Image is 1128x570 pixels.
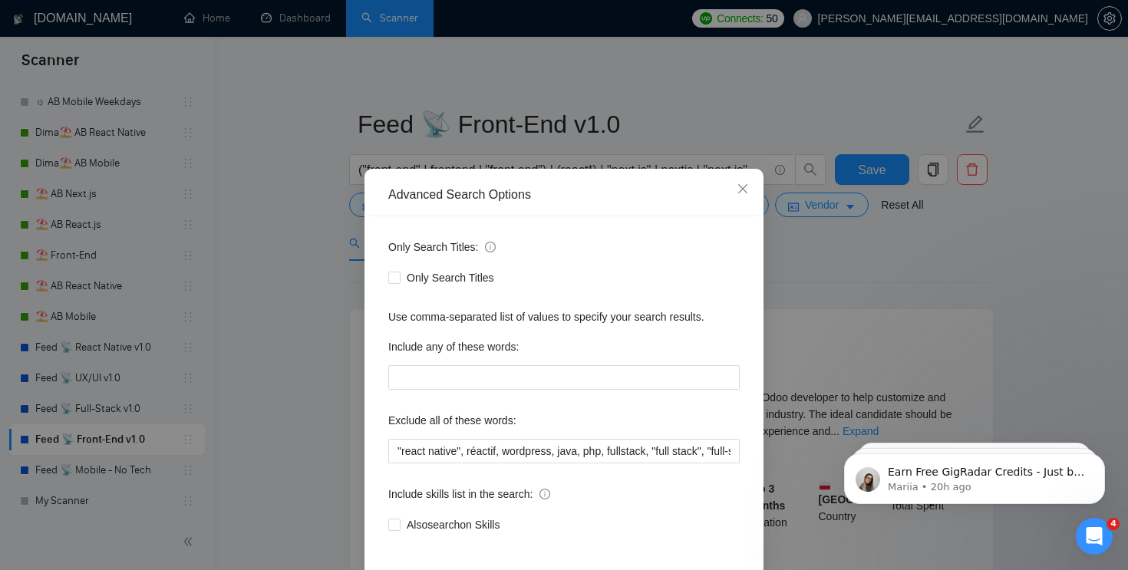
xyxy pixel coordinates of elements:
[737,183,749,195] span: close
[485,242,496,252] span: info-circle
[722,169,764,210] button: Close
[1107,518,1120,530] span: 4
[388,486,550,502] span: Include skills list in the search:
[388,334,519,359] label: Include any of these words:
[539,489,550,499] span: info-circle
[388,308,740,325] div: Use comma-separated list of values to specify your search results.
[388,239,496,255] span: Only Search Titles:
[821,421,1128,529] iframe: Intercom notifications message
[388,186,740,203] div: Advanced Search Options
[401,269,500,286] span: Only Search Titles
[1076,518,1113,555] iframe: Intercom live chat
[388,408,516,433] label: Exclude all of these words:
[401,516,506,533] span: Also search on Skills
